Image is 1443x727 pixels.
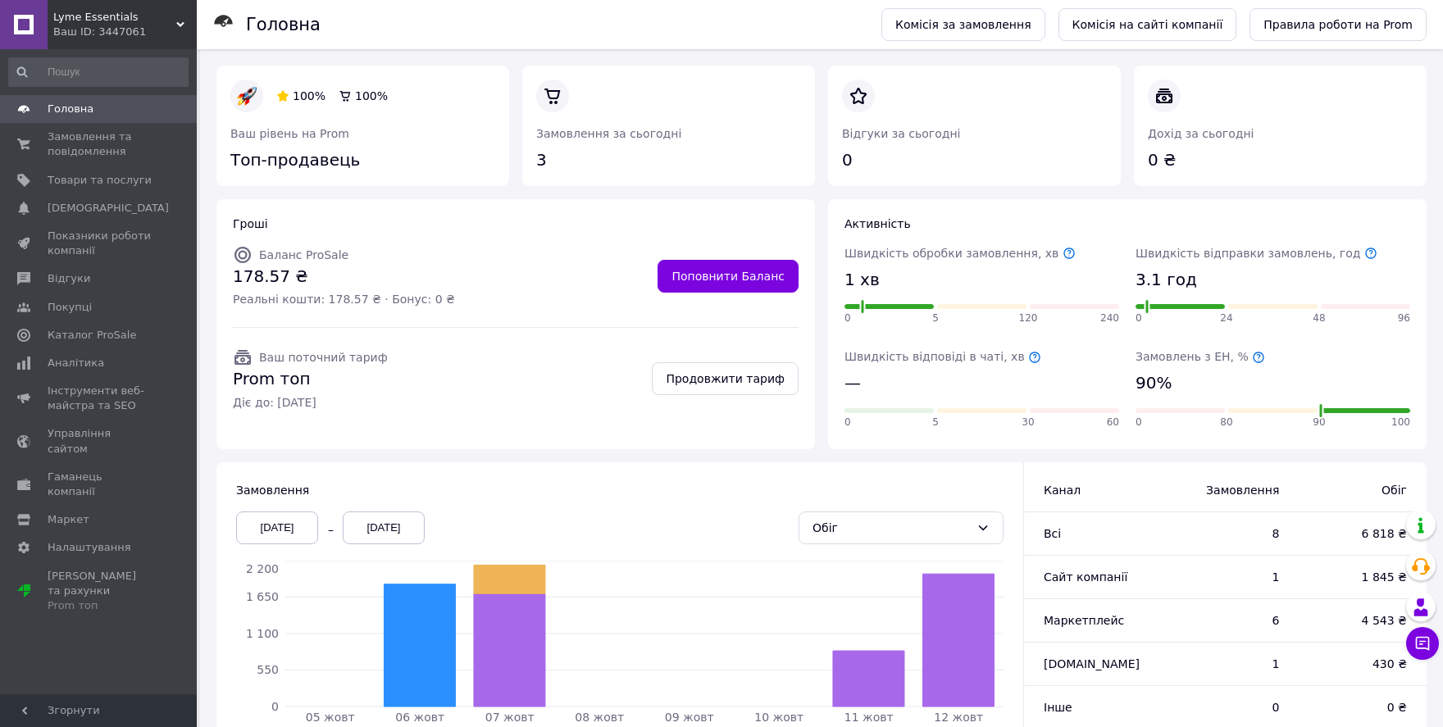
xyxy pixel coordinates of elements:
[259,351,388,364] span: Ваш поточний тариф
[233,394,388,411] span: Діє до: [DATE]
[1178,482,1280,498] span: Замовлення
[1398,311,1410,325] span: 96
[1136,311,1142,325] span: 0
[53,10,176,25] span: Lyme Essentials
[844,268,880,292] span: 1 хв
[48,300,92,315] span: Покупці
[652,362,799,395] a: Продовжити тариф
[1391,416,1410,429] span: 100
[343,511,425,544] div: [DATE]
[1312,612,1407,629] span: 4 543 ₴
[257,663,279,676] tspan: 550
[293,89,325,102] span: 100%
[1022,416,1034,429] span: 30
[1107,416,1119,429] span: 60
[246,15,321,34] h1: Головна
[48,129,152,159] span: Замовлення та повідомлення
[1312,656,1407,672] span: 430 ₴
[48,426,152,456] span: Управління сайтом
[881,8,1045,41] a: Комісія за замовлення
[1313,416,1325,429] span: 90
[844,711,894,724] tspan: 11 жовт
[246,627,279,640] tspan: 1 100
[485,711,535,724] tspan: 07 жовт
[259,248,348,261] span: Баланс ProSale
[1220,416,1232,429] span: 80
[932,416,939,429] span: 5
[1178,569,1280,585] span: 1
[1044,701,1072,714] span: Інше
[932,311,939,325] span: 5
[48,271,90,286] span: Відгуки
[844,350,1041,363] span: Швидкість відповіді в чаті, хв
[48,102,93,116] span: Головна
[246,562,279,575] tspan: 2 200
[236,511,318,544] div: [DATE]
[1044,570,1127,584] span: Сайт компанії
[665,711,714,724] tspan: 09 жовт
[813,519,970,537] div: Обіг
[48,512,89,527] span: Маркет
[355,89,388,102] span: 100%
[233,217,268,230] span: Гроші
[48,598,152,613] div: Prom топ
[233,367,388,391] span: Prom топ
[53,25,197,39] div: Ваш ID: 3447061
[48,470,152,499] span: Гаманець компанії
[934,711,983,724] tspan: 12 жовт
[48,328,136,343] span: Каталог ProSale
[1312,699,1407,716] span: 0 ₴
[246,590,279,603] tspan: 1 650
[1178,612,1280,629] span: 6
[1313,311,1325,325] span: 48
[1136,416,1142,429] span: 0
[1019,311,1038,325] span: 120
[1136,247,1377,260] span: Швидкість відправки замовлень, год
[1058,8,1237,41] a: Комісія на сайті компанії
[48,540,131,555] span: Налаштування
[1044,484,1081,497] span: Канал
[48,173,152,188] span: Товари та послуги
[271,700,279,713] tspan: 0
[48,356,104,370] span: Аналітика
[1178,699,1280,716] span: 0
[1250,8,1427,41] a: Правила роботи на Prom
[1136,371,1172,395] span: 90%
[1178,656,1280,672] span: 1
[1178,525,1280,542] span: 8
[1044,527,1061,540] span: Всi
[1100,311,1119,325] span: 240
[1136,268,1197,292] span: 3.1 год
[8,57,189,87] input: Пошук
[844,371,861,395] span: —
[844,311,851,325] span: 0
[1312,525,1407,542] span: 6 818 ₴
[1312,482,1407,498] span: Обіг
[844,416,851,429] span: 0
[844,247,1076,260] span: Швидкість обробки замовлення, хв
[48,384,152,413] span: Інструменти веб-майстра та SEO
[48,201,169,216] span: [DEMOGRAPHIC_DATA]
[844,217,911,230] span: Активність
[1312,569,1407,585] span: 1 845 ₴
[1044,614,1124,627] span: Маркетплейс
[395,711,444,724] tspan: 06 жовт
[1136,350,1265,363] span: Замовлень з ЕН, %
[236,484,309,497] span: Замовлення
[1406,627,1439,660] button: Чат з покупцем
[754,711,803,724] tspan: 10 жовт
[575,711,624,724] tspan: 08 жовт
[1044,657,1140,670] span: [DOMAIN_NAME]
[658,260,799,293] a: Поповнити Баланс
[48,229,152,258] span: Показники роботи компанії
[1220,311,1232,325] span: 24
[48,569,152,614] span: [PERSON_NAME] та рахунки
[233,265,455,289] span: 178.57 ₴
[233,291,455,307] span: Реальні кошти: 178.57 ₴ · Бонус: 0 ₴
[306,711,355,724] tspan: 05 жовт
